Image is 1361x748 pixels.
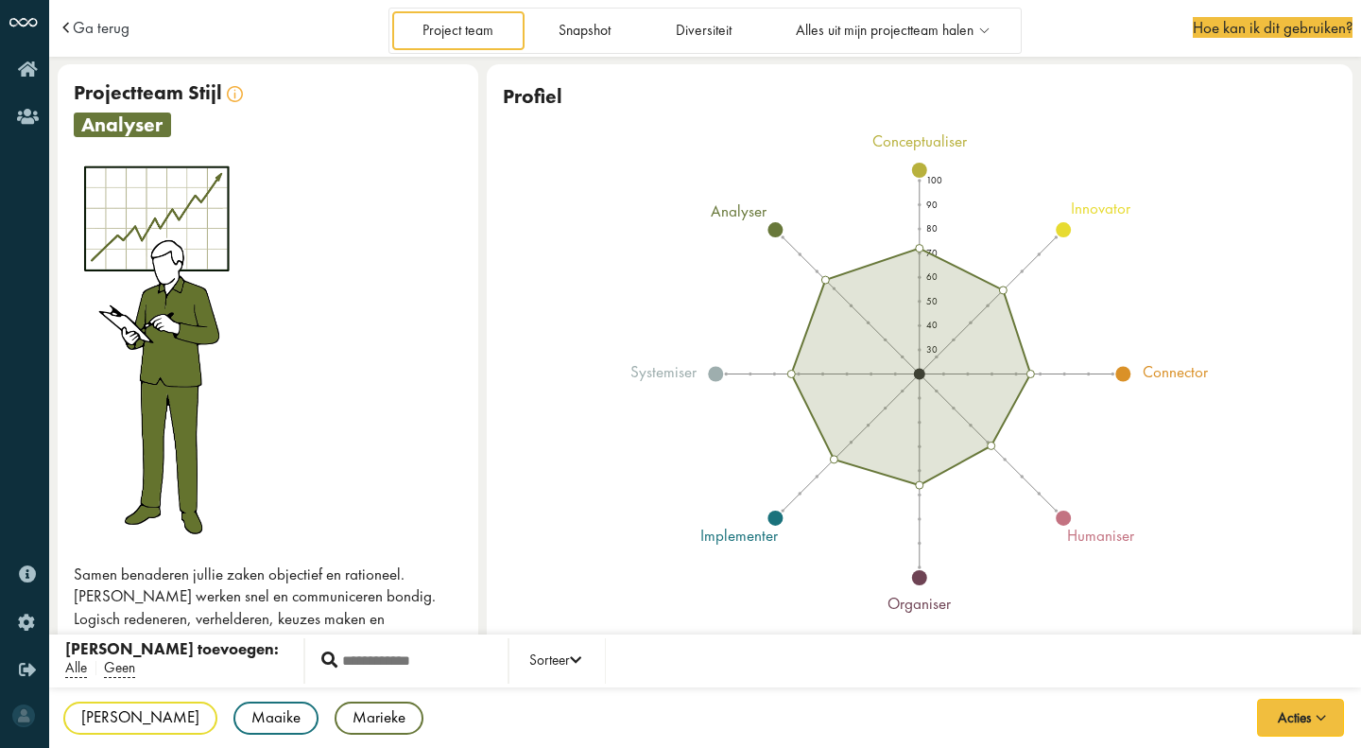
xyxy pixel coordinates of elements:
[73,20,129,36] a: Ga terug
[63,702,217,735] div: [PERSON_NAME]
[503,83,562,109] span: Profiel
[926,198,938,210] text: 90
[65,658,87,678] span: Alle
[335,702,423,735] div: Marieke
[1193,17,1352,38] span: Hoe kan ik dit gebruiken?
[926,174,942,186] text: 100
[796,23,973,39] span: Alles uit mijn projectteam halen
[392,11,525,50] a: Project team
[1071,198,1131,218] tspan: innovator
[104,658,135,678] span: Geen
[227,86,243,102] img: info.svg
[711,200,767,220] tspan: analyser
[74,79,222,105] span: Projectteam Stijl
[766,11,1019,50] a: Alles uit mijn projectteam halen
[74,113,171,137] span: analyser
[926,222,938,235] text: 80
[74,161,237,539] img: analyser.png
[1256,698,1345,738] button: Acties
[926,247,938,259] text: 70
[1067,525,1135,546] tspan: humaniser
[233,702,319,735] div: Maaike
[527,11,641,50] a: Snapshot
[65,638,279,661] div: [PERSON_NAME] toevoegen:
[529,650,581,672] div: Sorteer
[888,593,953,614] tspan: organiser
[1143,361,1209,382] tspan: connector
[74,564,463,653] p: Samen benaderen jullie zaken objectief en rationeel. [PERSON_NAME] werken snel en communiceren bo...
[645,11,762,50] a: Diversiteit
[630,361,698,382] tspan: systemiser
[872,130,968,151] tspan: conceptualiser
[1257,699,1344,737] button: Acties
[700,525,779,546] tspan: implementer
